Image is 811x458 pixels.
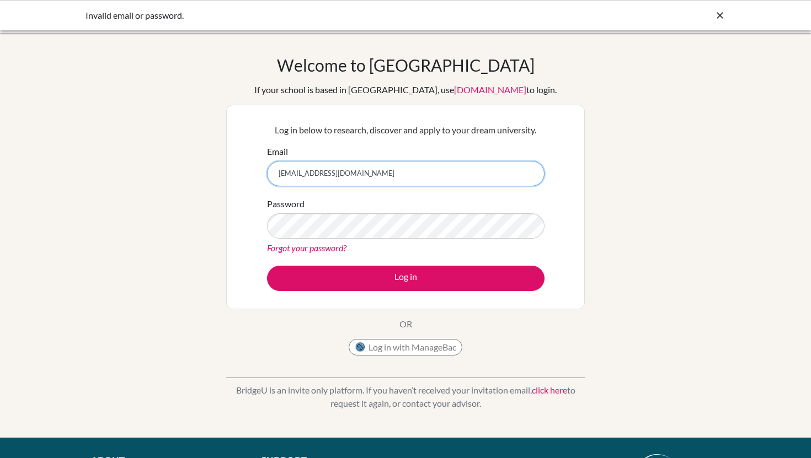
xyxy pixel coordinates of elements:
button: Log in with ManageBac [349,339,462,355]
label: Email [267,145,288,158]
div: If your school is based in [GEOGRAPHIC_DATA], use to login. [254,83,557,96]
h1: Welcome to [GEOGRAPHIC_DATA] [277,55,535,75]
label: Password [267,197,305,211]
a: Forgot your password? [267,243,346,253]
div: Invalid email or password. [86,9,560,22]
button: Log in [267,266,545,291]
p: BridgeU is an invite only platform. If you haven’t received your invitation email, to request it ... [226,384,585,410]
a: [DOMAIN_NAME] [454,84,526,95]
p: Log in below to research, discover and apply to your dream university. [267,123,545,137]
a: click here [532,385,567,395]
p: OR [399,317,412,331]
